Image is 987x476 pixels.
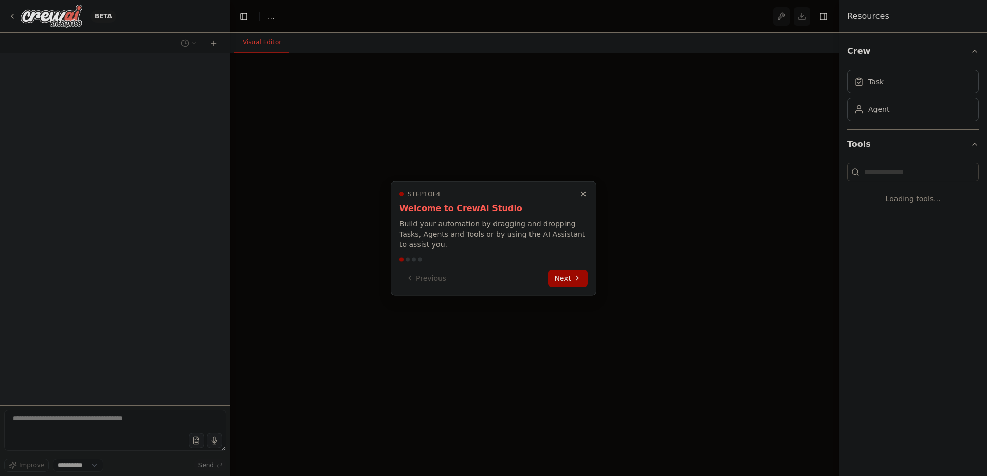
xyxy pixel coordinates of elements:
button: Next [548,270,588,287]
p: Build your automation by dragging and dropping Tasks, Agents and Tools or by using the AI Assista... [399,218,588,249]
button: Previous [399,270,452,287]
button: Close walkthrough [577,187,590,200]
h3: Welcome to CrewAI Studio [399,202,588,214]
button: Hide left sidebar [236,9,251,24]
span: Step 1 of 4 [408,189,441,198]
